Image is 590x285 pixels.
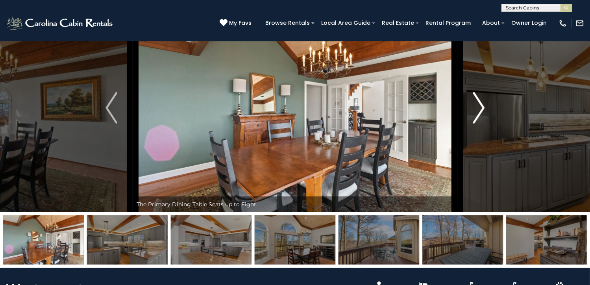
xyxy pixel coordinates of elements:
[422,17,475,29] a: Rental Program
[457,4,500,212] button: Next
[261,17,314,29] a: Browse Rentals
[559,19,567,28] img: phone-regular-white.png
[255,215,335,265] img: 165554761
[220,19,253,28] a: My Favs
[133,196,457,212] div: The Primary Dining Table Seats up to Eight
[473,92,485,124] img: arrow
[506,215,587,265] img: 165554757
[90,4,133,212] button: Previous
[87,215,168,265] img: 165554758
[229,19,252,27] span: My Favs
[378,17,418,29] a: Real Estate
[338,215,419,265] img: 165554806
[171,215,252,265] img: 165554759
[105,92,117,124] img: arrow
[507,17,551,29] a: Owner Login
[575,19,584,28] img: mail-regular-white.png
[478,17,504,29] a: About
[422,215,503,265] img: 165554805
[317,17,374,29] a: Local Area Guide
[6,15,115,31] img: White-1-2.png
[3,215,84,265] img: 165554763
